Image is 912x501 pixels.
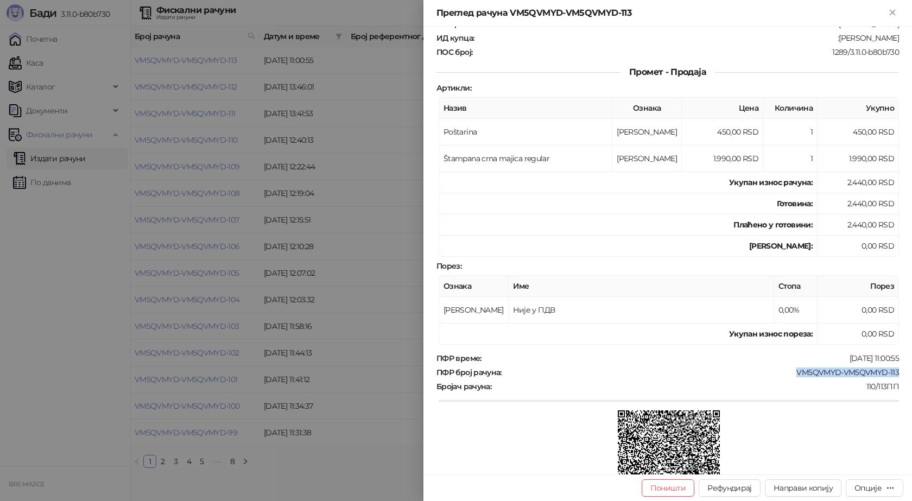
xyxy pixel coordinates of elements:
[436,83,471,93] strong: Артикли :
[436,353,482,363] strong: ПФР време :
[729,329,813,339] strong: Укупан износ пореза:
[818,214,899,236] td: 2.440,00 RSD
[818,297,899,324] td: 0,00 RSD
[774,297,818,324] td: 0,00%
[886,7,899,20] button: Close
[612,119,682,145] td: [PERSON_NAME]
[854,483,882,493] div: Опције
[774,483,833,493] span: Направи копију
[818,236,899,257] td: 0,00 RSD
[509,297,774,324] td: Није у ПДВ
[439,98,612,119] th: Назив
[818,193,899,214] td: 2.440,00 RSD
[436,261,461,271] strong: Порез :
[439,297,509,324] td: [PERSON_NAME]
[439,276,509,297] th: Ознака
[818,172,899,193] td: 2.440,00 RSD
[763,98,818,119] th: Количина
[765,479,841,497] button: Направи копију
[642,479,695,497] button: Поништи
[749,241,813,251] strong: [PERSON_NAME]:
[733,220,813,230] strong: Плаћено у готовини:
[436,47,472,57] strong: ПОС број :
[492,382,900,391] div: 110/113ПП
[509,276,774,297] th: Име
[846,479,903,497] button: Опције
[439,119,612,145] td: Poštarina
[612,145,682,172] td: [PERSON_NAME]
[818,98,899,119] th: Укупно
[818,119,899,145] td: 450,00 RSD
[699,479,761,497] button: Рефундирај
[818,324,899,345] td: 0,00 RSD
[818,145,899,172] td: 1.990,00 RSD
[475,33,900,43] div: :[PERSON_NAME]
[774,276,818,297] th: Стопа
[483,353,900,363] div: [DATE] 11:00:55
[436,7,886,20] div: Преглед рачуна VM5QVMYD-VM5QVMYD-113
[436,367,502,377] strong: ПФР број рачуна :
[436,33,474,43] strong: ИД купца :
[729,177,813,187] strong: Укупан износ рачуна :
[612,98,682,119] th: Ознака
[763,119,818,145] td: 1
[503,367,900,377] div: VM5QVMYD-VM5QVMYD-113
[620,67,715,77] span: Промет - Продаја
[682,145,763,172] td: 1.990,00 RSD
[682,119,763,145] td: 450,00 RSD
[763,145,818,172] td: 1
[439,145,612,172] td: Štampana crna majica regular
[777,199,813,208] strong: Готовина :
[682,98,763,119] th: Цена
[818,276,899,297] th: Порез
[473,47,900,57] div: 1289/3.11.0-b80b730
[436,382,491,391] strong: Бројач рачуна :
